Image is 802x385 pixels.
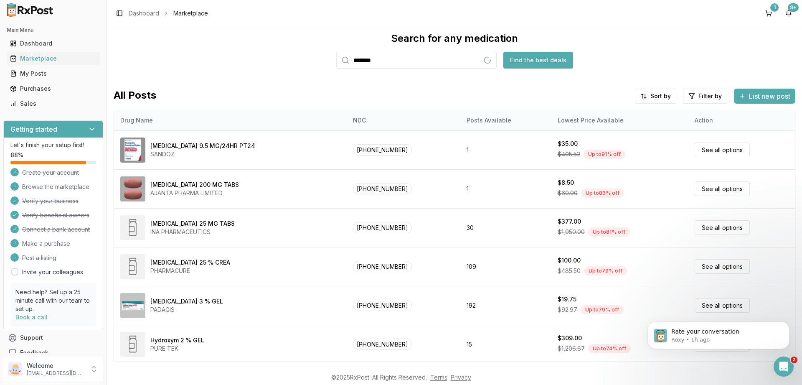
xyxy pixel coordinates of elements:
a: See all options [695,143,750,157]
div: $100.00 [558,256,581,265]
td: 15 [460,325,551,364]
a: Invite your colleagues [22,268,83,276]
h3: Getting started [10,124,57,134]
img: User avatar [8,362,22,376]
button: 9+ [782,7,795,20]
iframe: Intercom notifications message [635,304,802,362]
button: Marketplace [3,52,103,65]
div: INA PHARMACEUTICS [150,228,235,236]
span: $485.50 [558,267,581,275]
nav: pagination [685,368,785,383]
span: Feedback [20,349,48,357]
div: Marketplace [10,54,96,63]
span: Make a purchase [22,240,70,248]
p: Welcome [27,362,85,370]
div: [MEDICAL_DATA] 3 % GEL [150,297,223,306]
td: 30 [460,208,551,247]
span: All Posts [114,89,156,104]
a: 17 [752,368,767,383]
img: Diclofenac Potassium 25 MG TABS [120,215,145,240]
span: Create your account [22,168,79,177]
a: My Posts [7,66,100,81]
span: Sort by [650,92,671,100]
nav: breadcrumb [129,9,208,18]
div: [MEDICAL_DATA] 25 % CREA [150,258,230,267]
span: 88 % [10,151,23,159]
a: Terms [430,374,447,381]
span: $1,206.67 [558,344,585,353]
a: Privacy [451,374,471,381]
span: [PHONE_NUMBER] [353,261,412,272]
span: List new post [749,91,790,101]
div: Up to 91 % off [584,150,625,159]
div: PADAGIS [150,306,223,314]
button: Support [3,330,103,345]
a: Purchases [7,81,100,96]
div: AJANTA PHARMA LIMITED [150,189,239,197]
a: List new post [734,93,795,101]
td: 109 [460,247,551,286]
div: Up to 79 % off [581,305,624,314]
img: Diclofenac Sodium 3 % GEL [120,293,145,318]
div: SANDOZ [150,150,255,158]
div: Up to 79 % off [584,266,627,275]
div: Search for any medication [391,32,518,45]
div: Dashboard [10,39,96,48]
span: $60.00 [558,189,578,197]
a: See all options [695,220,750,235]
div: 9+ [788,3,799,12]
span: $92.97 [558,306,577,314]
button: Filter by [683,89,727,104]
button: 1 [762,7,775,20]
h2: Main Menu [7,27,100,33]
td: 1 [460,130,551,169]
span: $1,950.00 [558,228,585,236]
div: Up to 81 % off [588,227,630,237]
div: PHARMACURE [150,267,230,275]
p: Need help? Set up a 25 minute call with our team to set up. [15,288,91,313]
a: Dashboard [7,36,100,51]
div: [MEDICAL_DATA] 25 MG TABS [150,219,235,228]
img: Hydroxym 2 % GEL [120,332,145,357]
img: Entacapone 200 MG TABS [120,176,145,201]
button: Sort by [635,89,676,104]
div: Sales [10,99,96,108]
div: $8.50 [558,178,574,187]
button: My Posts [3,67,103,80]
p: Let's finish your setup first! [10,141,96,149]
div: $377.00 [558,217,581,226]
a: Marketplace [7,51,100,66]
a: Sales [7,96,100,111]
button: Feedback [3,345,103,360]
span: Filter by [698,92,722,100]
th: Posts Available [460,110,551,130]
a: See all options [695,259,750,274]
button: List new post [734,89,795,104]
th: Lowest Price Available [551,110,688,130]
span: Browse the marketplace [22,183,89,191]
td: 192 [460,286,551,325]
div: Purchases [10,84,96,93]
span: Verify your business [22,197,79,205]
div: Hydroxym 2 % GEL [150,336,204,344]
iframe: Intercom live chat [774,357,794,377]
button: Sales [3,97,103,110]
div: [MEDICAL_DATA] 9.5 MG/24HR PT24 [150,142,255,150]
p: [EMAIL_ADDRESS][DOMAIN_NAME] [27,370,85,377]
th: Action [688,110,795,130]
button: Purchases [3,82,103,95]
a: Book a call [15,314,48,321]
td: 1 [460,169,551,208]
div: $35.00 [558,140,578,148]
span: Verify beneficial owners [22,211,89,219]
a: Dashboard [129,9,159,18]
span: $405.52 [558,150,580,158]
span: [PHONE_NUMBER] [353,144,412,156]
a: See all options [695,298,750,313]
span: [PHONE_NUMBER] [353,222,412,233]
div: [MEDICAL_DATA] 200 MG TABS [150,181,239,189]
div: $309.00 [558,334,582,342]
